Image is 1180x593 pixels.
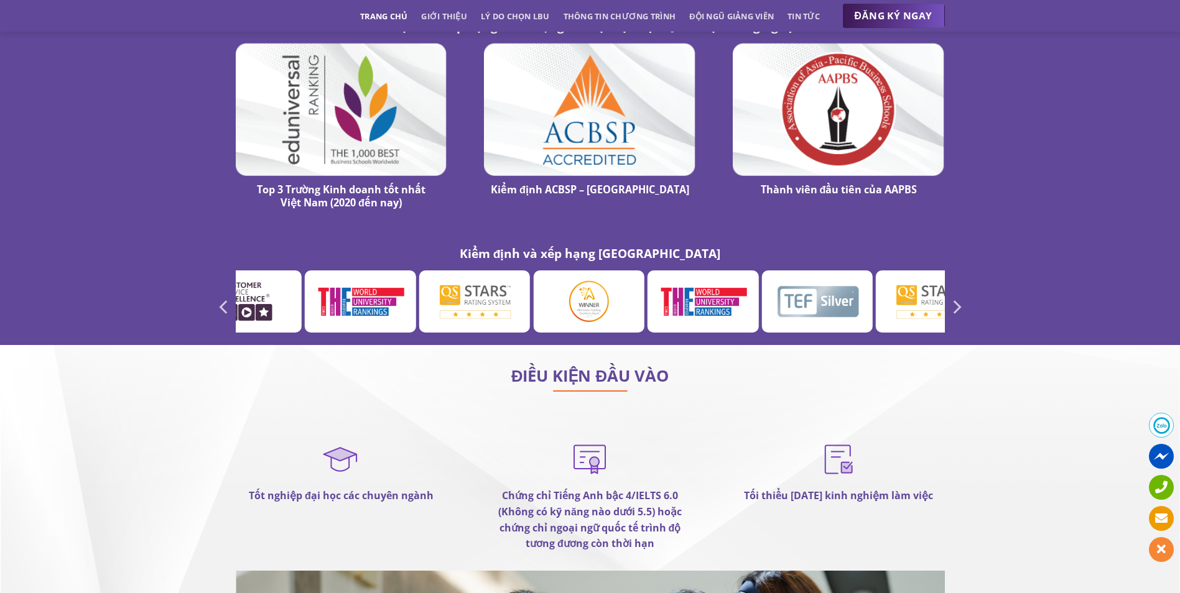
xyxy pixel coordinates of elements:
strong: Tối thiểu [DATE] kinh nghiệm làm việc [744,489,933,502]
h4: Kiểm định ACBSP – [GEOGRAPHIC_DATA] [490,183,689,196]
strong: Chứng chỉ Tiếng Anh bậc 4/IELTS 6.0 (Không có kỹ năng nào dưới 5.5) hoặc chứng chỉ ngoại ngữ quốc... [498,489,682,550]
a: Thông tin chương trình [564,5,676,27]
h4: Top 3 Trường Kinh doanh tốt nhất Việt Nam (2020 đến nay) [242,183,441,209]
a: Tin tức [787,5,820,27]
strong: Tốt nghiệp đại học các chuyên ngành [249,489,434,502]
span: ĐĂNG KÝ NGAY [855,8,932,24]
a: Trang chủ [360,5,407,27]
a: ĐĂNG KÝ NGAY [842,4,945,29]
strong: Kiểm định và xếp hạng [GEOGRAPHIC_DATA] [460,245,721,262]
button: Next [945,295,967,319]
h2: ĐIỀU KIỆN ĐẦU VÀO [236,370,945,382]
a: Giới thiệu [421,5,467,27]
img: line-lbu.jpg [553,390,628,392]
a: Đội ngũ giảng viên [689,5,774,27]
a: Lý do chọn LBU [481,5,550,27]
h4: Thành viên đầu tiên của AAPBS [739,183,938,196]
button: Previous [213,295,236,319]
strong: Kiểm định và xếp hạng chất lượng đào tạo tại Viện Quản trị & Công nghệ FSB [361,17,818,34]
